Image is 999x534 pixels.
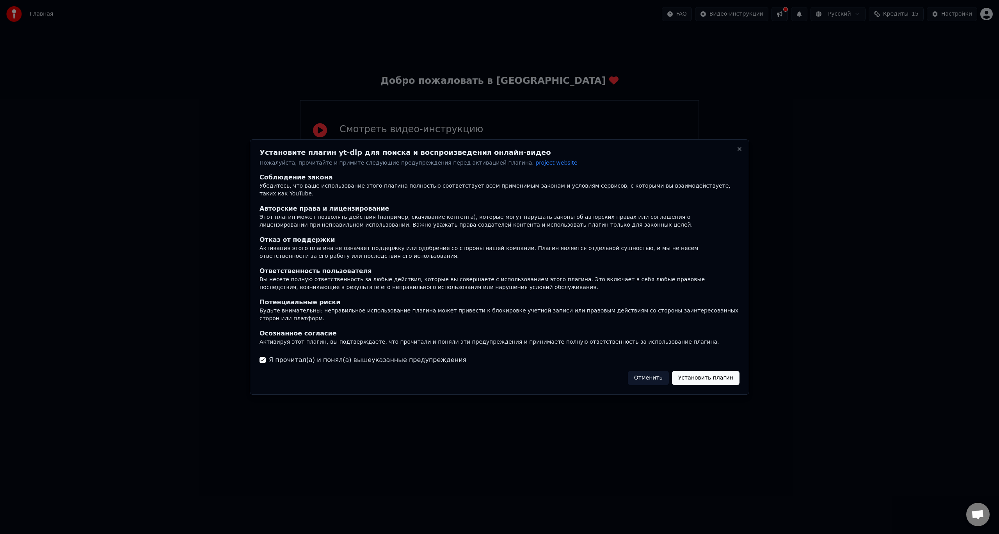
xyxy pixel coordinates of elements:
[260,236,739,245] div: Отказ от поддержки
[260,307,739,323] div: Будьте внимательны: неправильное использование плагина может привести к блокировке учетной записи...
[260,245,739,261] div: Активация этого плагина не означает поддержку или одобрение со стороны нашей компании. Плагин явл...
[269,355,466,365] label: Я прочитал(а) и понял(а) вышеуказанные предупреждения
[260,159,739,167] p: Пожалуйста, прочитайте и примите следующие предупреждения перед активацией плагина.
[260,183,739,198] div: Убедитесь, что ваше использование этого плагина полностью соответствует всем применимым законам и...
[260,329,739,338] div: Осознанное согласие
[260,173,739,183] div: Соблюдение закона
[260,276,739,291] div: Вы несете полную ответственность за любые действия, которые вы совершаете с использованием этого ...
[260,338,739,346] div: Активируя этот плагин, вы подтверждаете, что прочитали и поняли эти предупреждения и принимаете п...
[260,266,739,276] div: Ответственность пользователя
[535,160,577,166] span: project website
[260,149,739,156] h2: Установите плагин yt-dlp для поиска и воспроизведения онлайн-видео
[672,371,739,385] button: Установить плагин
[260,298,739,307] div: Потенциальные риски
[628,371,669,385] button: Отменить
[260,214,739,229] div: Этот плагин может позволять действия (например, скачивание контента), которые могут нарушать зако...
[260,204,739,214] div: Авторские права и лицензирование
